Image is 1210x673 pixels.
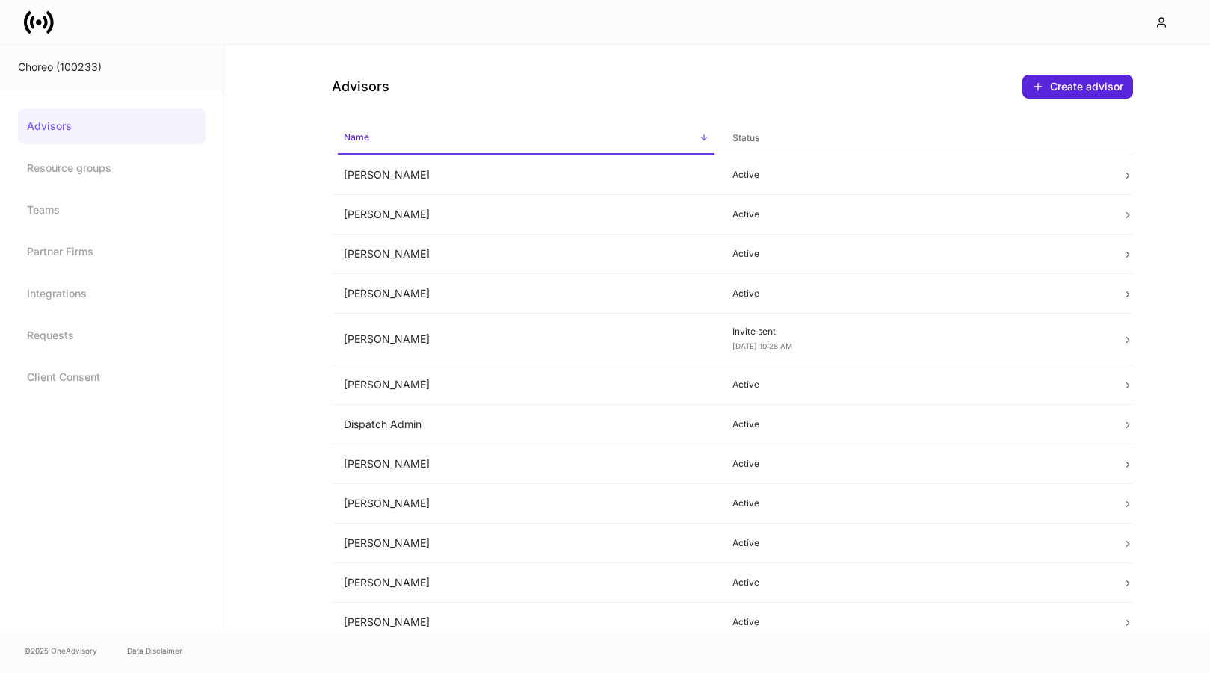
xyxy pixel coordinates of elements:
[24,645,97,657] span: © 2025 OneAdvisory
[18,108,206,144] a: Advisors
[338,122,715,155] span: Name
[344,130,369,144] h6: Name
[732,616,1098,628] p: Active
[332,603,721,642] td: [PERSON_NAME]
[332,314,721,365] td: [PERSON_NAME]
[127,645,182,657] a: Data Disclaimer
[732,537,1098,549] p: Active
[18,276,206,311] a: Integrations
[332,195,721,235] td: [PERSON_NAME]
[732,379,1098,391] p: Active
[732,248,1098,260] p: Active
[332,524,721,563] td: [PERSON_NAME]
[332,484,721,524] td: [PERSON_NAME]
[332,155,721,195] td: [PERSON_NAME]
[332,235,721,274] td: [PERSON_NAME]
[18,150,206,186] a: Resource groups
[332,274,721,314] td: [PERSON_NAME]
[732,208,1098,220] p: Active
[18,60,206,75] div: Choreo (100233)
[332,365,721,405] td: [PERSON_NAME]
[18,192,206,228] a: Teams
[332,78,389,96] h4: Advisors
[18,317,206,353] a: Requests
[726,123,1104,154] span: Status
[18,359,206,395] a: Client Consent
[332,405,721,444] td: Dispatch Admin
[732,341,792,350] span: [DATE] 10:28 AM
[732,131,759,145] h6: Status
[732,458,1098,470] p: Active
[1032,81,1123,93] div: Create advisor
[1022,75,1133,99] button: Create advisor
[732,288,1098,300] p: Active
[332,563,721,603] td: [PERSON_NAME]
[732,169,1098,181] p: Active
[332,444,721,484] td: [PERSON_NAME]
[732,577,1098,589] p: Active
[732,418,1098,430] p: Active
[732,497,1098,509] p: Active
[18,234,206,270] a: Partner Firms
[732,326,1098,338] p: Invite sent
